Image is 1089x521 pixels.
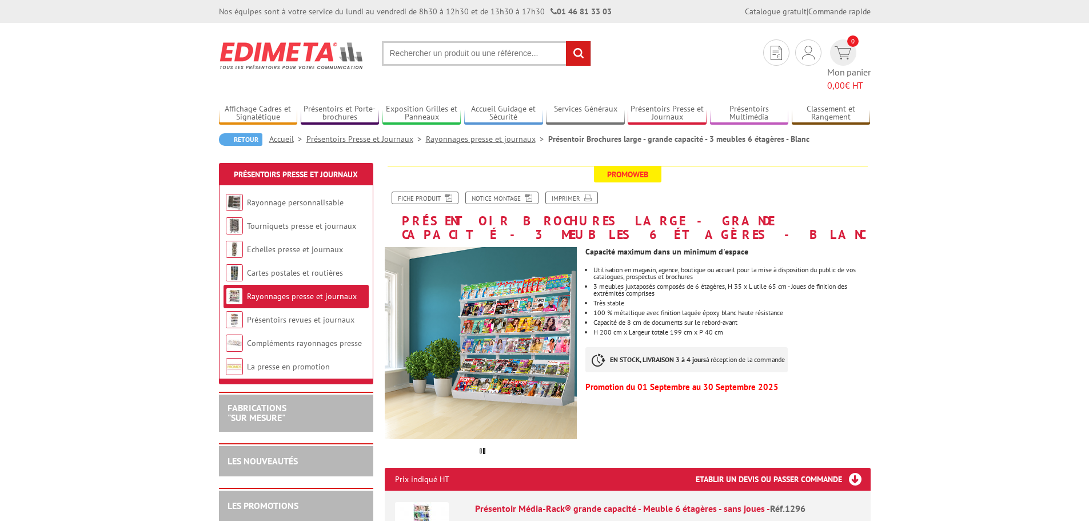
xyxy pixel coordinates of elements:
a: Commande rapide [808,6,871,17]
img: Rayonnages presse et journaux [226,288,243,305]
img: 12963j2_grande_etagere_situation.jpg [385,247,577,439]
img: Compléments rayonnages presse [226,335,243,352]
a: Présentoirs Presse et Journaux [234,169,358,180]
div: Présentoir Média-Rack® grande capacité - Meuble 6 étagères - sans joues - [475,502,860,515]
li: Présentoir Brochures large - grande capacité - 3 meubles 6 étagères - Blanc [548,133,809,145]
a: Echelles presse et journaux [247,244,343,254]
a: LES NOUVEAUTÉS [228,455,298,467]
a: Cartes postales et routières [247,268,343,278]
img: devis rapide [771,46,782,60]
img: Edimeta [219,34,365,77]
a: Présentoirs Presse et Journaux [628,104,707,123]
img: Echelles presse et journaux [226,241,243,258]
strong: EN STOCK, LIVRAISON 3 à 4 jours [610,355,706,364]
input: rechercher [566,41,591,66]
li: 100 % métallique avec finition laquée époxy blanc haute résistance [593,309,870,316]
a: Fiche produit [392,192,458,204]
a: Présentoirs Presse et Journaux [306,134,426,144]
p: Prix indiqué HT [395,468,449,491]
span: 0 [847,35,859,47]
span: 0,00 [827,79,845,91]
a: Notice Montage [465,192,538,204]
p: à réception de la commande [585,347,788,372]
a: devis rapide 0 Mon panier 0,00€ HT [827,39,871,92]
a: Retour [219,133,262,146]
img: La presse en promotion [226,358,243,375]
a: Présentoirs revues et journaux [247,315,354,325]
a: Tourniquets presse et journaux [247,221,356,231]
li: Très stable [593,300,870,307]
span: Réf.1296 [770,503,805,514]
a: Rayonnages presse et journaux [247,291,357,301]
img: Rayonnage personnalisable [226,194,243,211]
a: LES PROMOTIONS [228,500,298,511]
strong: Capacité maximum dans un minimum d'espace [585,246,748,257]
li: 3 meubles juxtaposés composés de 6 étagères, H 35 x L utile 65 cm - Joues de finition des extrémi... [593,283,870,297]
a: Rayonnages presse et journaux [426,134,548,144]
span: € HT [827,79,871,92]
p: Promotion du 01 Septembre au 30 Septembre 2025 [585,384,870,391]
a: Présentoirs et Porte-brochures [301,104,380,123]
img: devis rapide [835,46,851,59]
a: Présentoirs Multimédia [710,104,789,123]
a: Accueil Guidage et Sécurité [464,104,543,123]
a: Catalogue gratuit [745,6,807,17]
img: Tourniquets presse et journaux [226,217,243,234]
li: Capacité de 8 cm de documents sur le rebord-avant [593,319,870,326]
a: Compléments rayonnages presse [247,338,362,348]
img: Cartes postales et routières [226,264,243,281]
a: Exposition Grilles et Panneaux [382,104,461,123]
input: Rechercher un produit ou une référence... [382,41,591,66]
a: La presse en promotion [247,361,330,372]
span: Mon panier [827,66,871,92]
div: Nos équipes sont à votre service du lundi au vendredi de 8h30 à 12h30 et de 13h30 à 17h30 [219,6,612,17]
div: | [745,6,871,17]
a: Rayonnage personnalisable [247,197,344,208]
a: Services Généraux [546,104,625,123]
li: H 200 cm x Largeur totale 199 cm x P 40 cm [593,329,870,336]
span: Promoweb [594,166,661,182]
a: Classement et Rangement [792,104,871,123]
a: FABRICATIONS"Sur Mesure" [228,402,286,424]
img: Présentoirs revues et journaux [226,311,243,328]
a: Accueil [269,134,306,144]
img: devis rapide [802,46,815,59]
li: Utilisation en magasin, agence, boutique ou accueil pour la mise à disposition du public de vos c... [593,267,870,280]
strong: 01 46 81 33 03 [551,6,612,17]
a: Affichage Cadres et Signalétique [219,104,298,123]
a: Imprimer [545,192,598,204]
h3: Etablir un devis ou passer commande [696,468,871,491]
